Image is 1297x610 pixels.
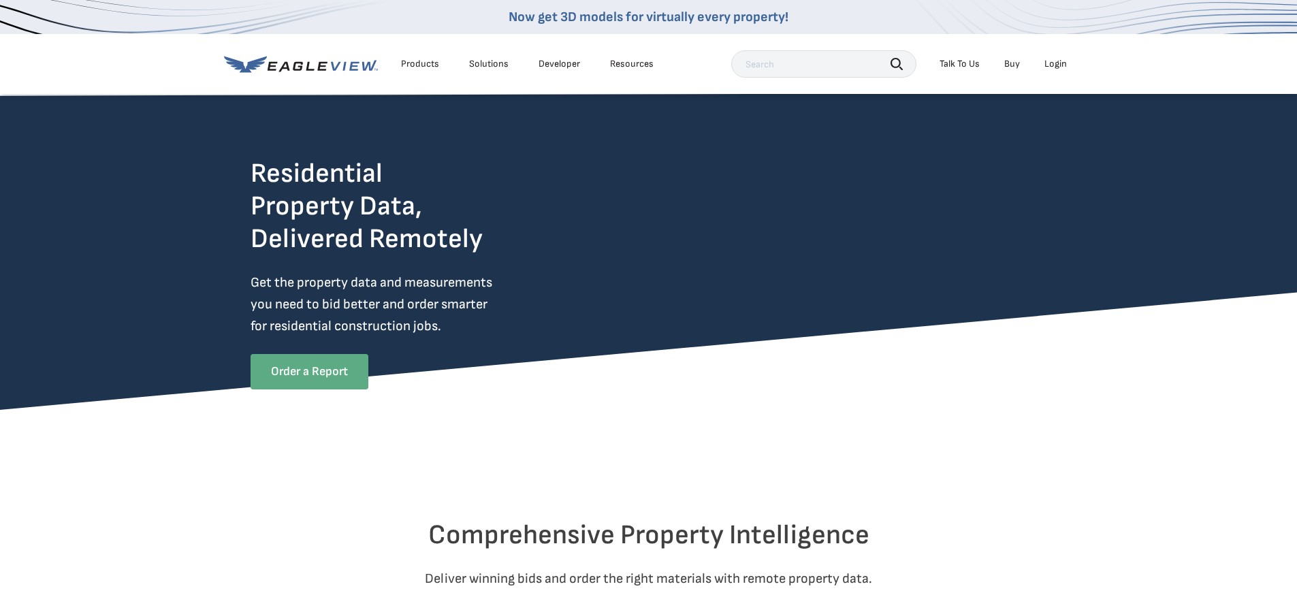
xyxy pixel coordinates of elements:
a: Order a Report [251,354,368,389]
a: Buy [1004,58,1020,70]
div: Products [401,58,439,70]
a: Developer [539,58,580,70]
div: Talk To Us [940,58,980,70]
div: Solutions [469,58,509,70]
div: Resources [610,58,654,70]
div: Login [1044,58,1067,70]
p: Get the property data and measurements you need to bid better and order smarter for residential c... [251,272,549,337]
input: Search [731,50,916,78]
h2: Comprehensive Property Intelligence [251,519,1047,551]
p: Deliver winning bids and order the right materials with remote property data. [251,568,1047,590]
a: Now get 3D models for virtually every property! [509,9,788,25]
h2: Residential Property Data, Delivered Remotely [251,157,483,255]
